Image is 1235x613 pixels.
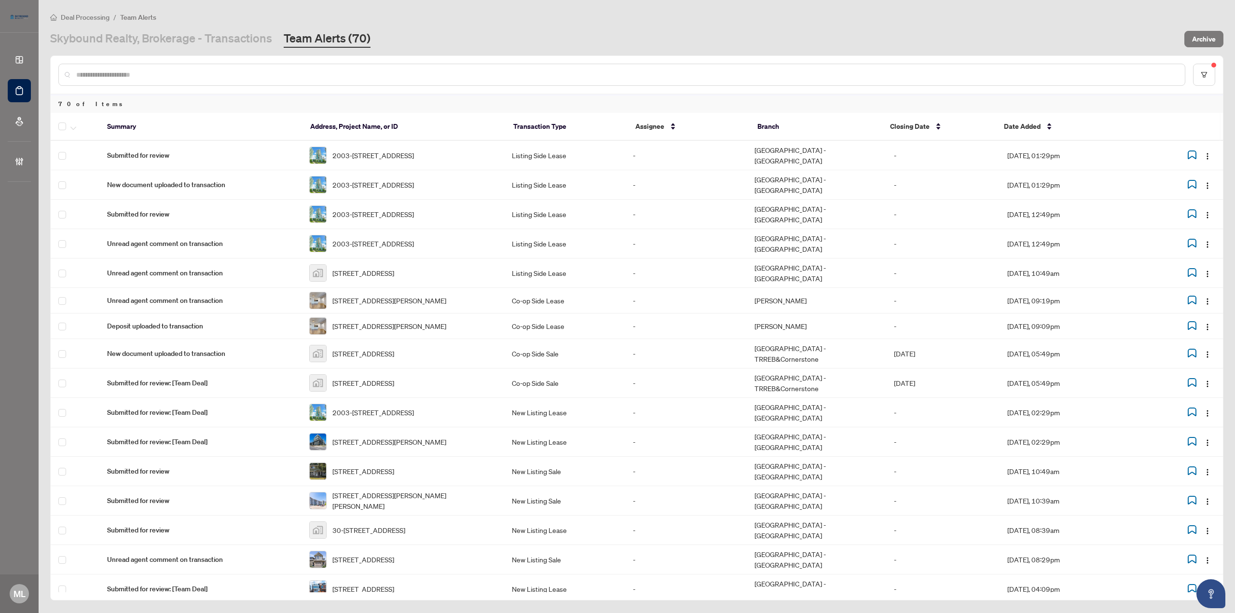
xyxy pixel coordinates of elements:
[284,30,370,48] a: Team Alerts (70)
[1200,265,1215,281] button: Logo
[625,545,747,574] td: -
[886,486,1000,516] td: -
[504,368,626,398] td: Co-op Side Sale
[886,259,1000,288] td: -
[107,554,294,565] span: Unread agent comment on transaction
[1000,574,1145,604] td: [DATE], 04:09pm
[310,292,326,309] img: thumbnail-img
[1204,380,1211,388] img: Logo
[1196,579,1225,608] button: Open asap
[1200,405,1215,420] button: Logo
[1000,288,1145,313] td: [DATE], 09:19pm
[332,295,446,306] span: [STREET_ADDRESS][PERSON_NAME]
[1204,270,1211,278] img: Logo
[1000,398,1145,427] td: [DATE], 02:29pm
[310,318,326,334] img: thumbnail-img
[107,436,294,447] span: Submitted for review: [Team Deal]
[107,238,294,249] span: Unread agent comment on transaction
[332,436,446,447] span: [STREET_ADDRESS][PERSON_NAME]
[1000,200,1145,229] td: [DATE], 12:49pm
[625,141,747,170] td: -
[504,486,626,516] td: New Listing Sale
[61,13,110,22] span: Deal Processing
[504,288,626,313] td: Co-op Side Lease
[504,427,626,457] td: New Listing Lease
[107,407,294,418] span: Submitted for review: [Team Deal]
[1000,259,1145,288] td: [DATE], 10:49am
[504,339,626,368] td: Co-op Side Sale
[747,313,886,339] td: [PERSON_NAME]
[332,525,405,535] span: 30-[STREET_ADDRESS]
[332,490,496,511] span: [STREET_ADDRESS][PERSON_NAME][PERSON_NAME]
[1000,170,1145,200] td: [DATE], 01:29pm
[107,466,294,477] span: Submitted for review
[886,457,1000,486] td: -
[1000,486,1145,516] td: [DATE], 10:39am
[1204,298,1211,305] img: Logo
[1200,552,1215,567] button: Logo
[886,398,1000,427] td: -
[302,113,506,141] th: Address, Project Name, or ID
[625,313,747,339] td: -
[1193,64,1215,86] button: filter
[886,427,1000,457] td: -
[332,466,394,477] span: [STREET_ADDRESS]
[332,378,394,388] span: [STREET_ADDRESS]
[504,259,626,288] td: Listing Side Lease
[635,121,664,132] span: Assignee
[1204,468,1211,476] img: Logo
[1204,409,1211,417] img: Logo
[1200,493,1215,508] button: Logo
[332,321,446,331] span: [STREET_ADDRESS][PERSON_NAME]
[332,238,414,249] span: 2003-[STREET_ADDRESS]
[625,200,747,229] td: -
[332,179,414,190] span: 2003-[STREET_ADDRESS]
[310,581,326,597] img: thumbnail-img
[1200,434,1215,450] button: Logo
[1200,293,1215,308] button: Logo
[310,434,326,450] img: thumbnail-img
[51,95,1223,113] div: 70 of Items
[504,200,626,229] td: Listing Side Lease
[1000,516,1145,545] td: [DATE], 08:39am
[504,545,626,574] td: New Listing Sale
[504,457,626,486] td: New Listing Sale
[107,321,294,331] span: Deposit uploaded to transaction
[107,348,294,359] span: New document uploaded to transaction
[747,229,886,259] td: [GEOGRAPHIC_DATA] - [GEOGRAPHIC_DATA]
[1204,211,1211,219] img: Logo
[750,113,882,141] th: Branch
[886,574,1000,604] td: -
[14,587,26,600] span: ML
[310,522,326,538] img: thumbnail-img
[886,229,1000,259] td: -
[107,378,294,388] span: Submitted for review: [Team Deal]
[747,486,886,516] td: [GEOGRAPHIC_DATA] - [GEOGRAPHIC_DATA]
[1204,527,1211,535] img: Logo
[310,147,326,163] img: thumbnail-img
[747,259,886,288] td: [GEOGRAPHIC_DATA] - [GEOGRAPHIC_DATA]
[625,288,747,313] td: -
[1200,318,1215,334] button: Logo
[1192,31,1216,47] span: Archive
[504,170,626,200] td: Listing Side Lease
[113,12,116,23] li: /
[504,229,626,259] td: Listing Side Lease
[747,200,886,229] td: [GEOGRAPHIC_DATA] - [GEOGRAPHIC_DATA]
[99,113,302,141] th: Summary
[747,288,886,313] td: [PERSON_NAME]
[1204,439,1211,447] img: Logo
[8,12,31,22] img: logo
[1200,375,1215,391] button: Logo
[107,584,294,594] span: Submitted for review: [Team Deal]
[886,516,1000,545] td: -
[1201,71,1208,78] span: filter
[504,398,626,427] td: New Listing Lease
[747,398,886,427] td: [GEOGRAPHIC_DATA] - [GEOGRAPHIC_DATA]
[625,516,747,545] td: -
[1204,557,1211,564] img: Logo
[886,288,1000,313] td: -
[310,206,326,222] img: thumbnail-img
[886,368,1000,398] td: [DATE]
[890,121,930,132] span: Closing Date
